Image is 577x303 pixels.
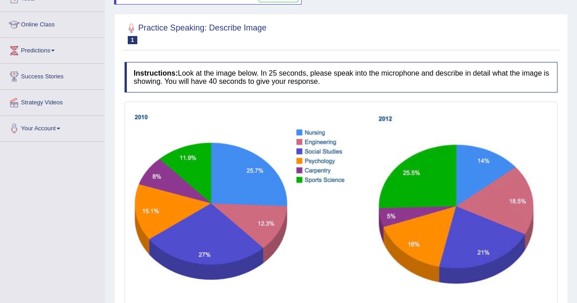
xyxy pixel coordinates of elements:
[128,36,137,44] span: 1
[134,69,178,77] b: Instructions:
[0,12,104,35] a: Online Class
[0,38,104,61] a: Predictions
[125,21,266,44] h2: Practice Speaking: Describe Image
[0,64,104,87] a: Success Stories
[0,116,104,139] a: Your Account
[125,62,557,92] h4: Look at the image below. In 25 seconds, please speak into the microphone and describe in detail w...
[0,90,104,113] a: Strategy Videos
